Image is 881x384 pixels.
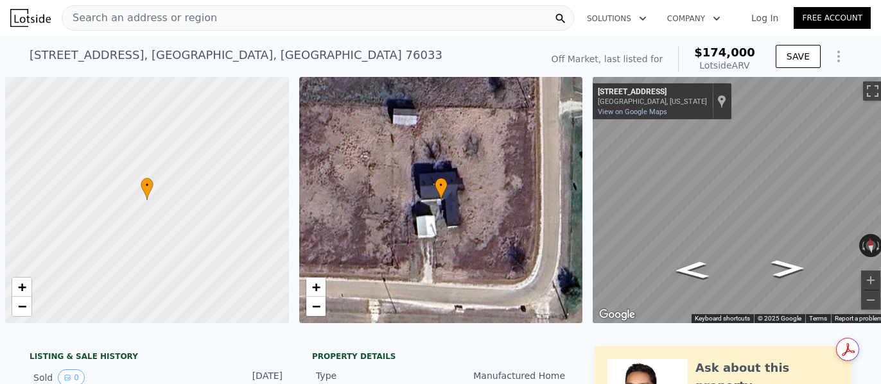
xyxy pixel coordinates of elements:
[758,315,801,322] span: © 2025 Google
[826,44,851,69] button: Show Options
[62,10,217,26] span: Search an address or region
[306,278,326,297] a: Zoom in
[10,9,51,27] img: Lotside
[577,7,657,30] button: Solutions
[596,306,638,323] a: Open this area in Google Maps (opens a new window)
[809,315,827,322] a: Terms (opens in new tab)
[694,46,755,59] span: $174,000
[552,53,663,65] div: Off Market, last listed for
[12,297,31,316] a: Zoom out
[861,290,880,310] button: Zoom out
[596,306,638,323] img: Google
[30,46,442,64] div: [STREET_ADDRESS] , [GEOGRAPHIC_DATA] , [GEOGRAPHIC_DATA] 76033
[30,351,286,364] div: LISTING & SALE HISTORY
[316,369,440,382] div: Type
[794,7,871,29] a: Free Account
[694,59,755,72] div: Lotside ARV
[717,94,726,108] a: Show location on map
[776,45,821,68] button: SAVE
[598,108,667,116] a: View on Google Maps
[695,314,750,323] button: Keyboard shortcuts
[657,7,731,30] button: Company
[598,97,707,106] div: [GEOGRAPHIC_DATA], [US_STATE]
[864,233,877,257] button: Reset the view
[660,258,723,283] path: Go West, Fox Run Rd
[18,279,26,295] span: +
[435,178,448,200] div: •
[12,278,31,297] a: Zoom in
[859,234,866,257] button: Rotate counterclockwise
[311,298,320,314] span: −
[141,179,153,191] span: •
[598,87,707,97] div: [STREET_ADDRESS]
[736,12,794,24] a: Log In
[141,178,153,200] div: •
[757,256,819,281] path: Go East, Fox Run Rd
[435,179,448,191] span: •
[306,297,326,316] a: Zoom out
[861,271,880,290] button: Zoom in
[311,279,320,295] span: +
[312,351,569,362] div: Property details
[18,298,26,314] span: −
[440,369,565,382] div: Manufactured Home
